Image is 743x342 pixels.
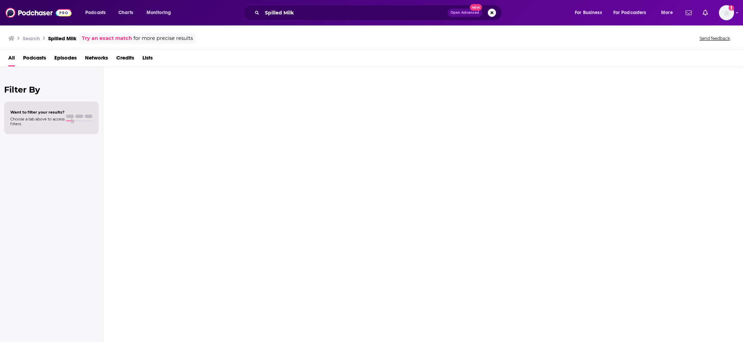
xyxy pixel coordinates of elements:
[250,5,508,21] div: Search podcasts, credits, & more...
[661,8,673,18] span: More
[80,7,115,18] button: open menu
[470,4,482,11] span: New
[656,7,681,18] button: open menu
[23,52,46,66] a: Podcasts
[142,52,153,66] a: Lists
[85,52,108,66] a: Networks
[54,52,77,66] a: Episodes
[698,35,732,41] button: Send feedback
[147,8,171,18] span: Monitoring
[719,5,734,20] button: Show profile menu
[48,35,76,42] h3: Spilled Milk
[729,5,734,11] svg: Add a profile image
[142,7,180,18] button: open menu
[10,117,65,126] span: Choose a tab above to access filters.
[114,7,137,18] a: Charts
[570,7,611,18] button: open menu
[683,7,694,19] a: Show notifications dropdown
[82,34,132,42] a: Try an exact match
[23,35,40,42] h3: Search
[118,8,133,18] span: Charts
[575,8,602,18] span: For Business
[613,8,646,18] span: For Podcasters
[719,5,734,20] img: User Profile
[262,7,448,18] input: Search podcasts, credits, & more...
[8,52,15,66] a: All
[116,52,134,66] a: Credits
[451,11,479,14] span: Open Advanced
[448,9,482,17] button: Open AdvancedNew
[10,110,65,115] span: Want to filter your results?
[700,7,711,19] a: Show notifications dropdown
[85,8,106,18] span: Podcasts
[609,7,656,18] button: open menu
[133,34,193,42] span: for more precise results
[4,85,99,95] h2: Filter By
[719,5,734,20] span: Logged in as ehladik
[6,6,72,19] img: Podchaser - Follow, Share and Rate Podcasts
